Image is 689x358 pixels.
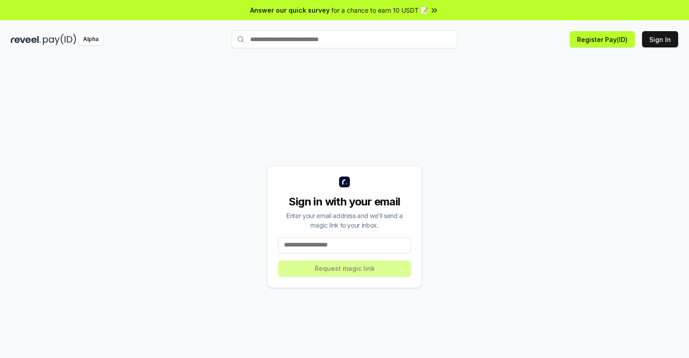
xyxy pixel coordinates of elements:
img: reveel_dark [11,34,41,45]
button: Sign In [642,31,678,47]
span: for a chance to earn 10 USDT 📝 [331,5,428,15]
img: pay_id [43,34,76,45]
div: Enter your email address and we’ll send a magic link to your inbox. [278,211,411,230]
div: Alpha [78,34,103,45]
button: Register Pay(ID) [570,31,635,47]
span: Answer our quick survey [250,5,330,15]
img: logo_small [339,177,350,187]
div: Sign in with your email [278,195,411,209]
